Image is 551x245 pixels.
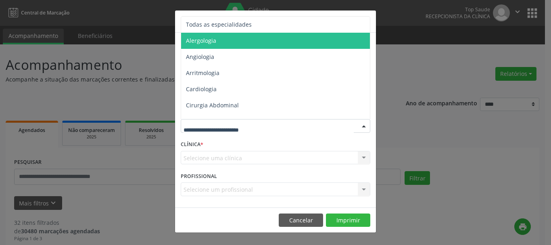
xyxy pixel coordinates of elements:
[181,170,217,182] label: PROFISSIONAL
[186,85,217,93] span: Cardiologia
[181,16,273,27] h5: Relatório de agendamentos
[186,117,236,125] span: Cirurgia Bariatrica
[181,138,203,151] label: CLÍNICA
[186,101,239,109] span: Cirurgia Abdominal
[186,53,214,61] span: Angiologia
[326,214,370,227] button: Imprimir
[186,69,219,77] span: Arritmologia
[360,10,376,30] button: Close
[186,37,216,44] span: Alergologia
[186,21,252,28] span: Todas as especialidades
[279,214,323,227] button: Cancelar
